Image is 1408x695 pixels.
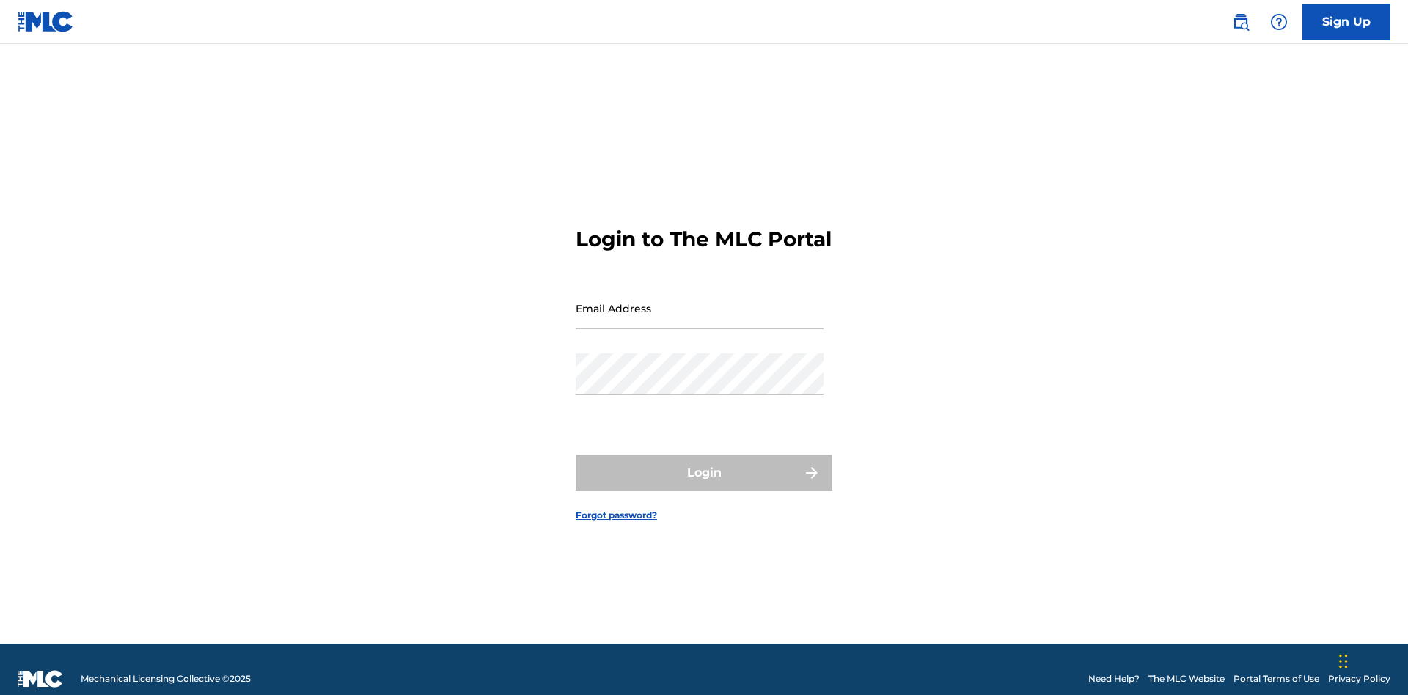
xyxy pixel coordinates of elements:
span: Mechanical Licensing Collective © 2025 [81,672,251,685]
div: Drag [1339,639,1348,683]
a: Forgot password? [576,509,657,522]
a: Portal Terms of Use [1233,672,1319,685]
img: logo [18,670,63,688]
img: help [1270,13,1288,31]
iframe: Chat Widget [1335,625,1408,695]
div: Help [1264,7,1294,37]
a: Public Search [1226,7,1255,37]
a: Need Help? [1088,672,1140,685]
h3: Login to The MLC Portal [576,227,832,252]
a: Privacy Policy [1328,672,1390,685]
a: The MLC Website [1148,672,1225,685]
img: MLC Logo [18,11,74,32]
a: Sign Up [1302,4,1390,40]
img: search [1232,13,1250,31]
